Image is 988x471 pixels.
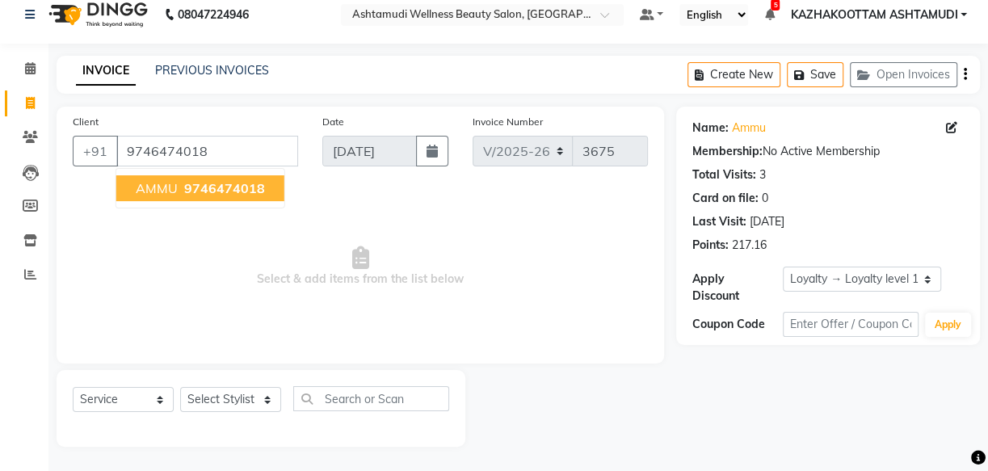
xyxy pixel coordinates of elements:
[73,186,648,347] span: Select & add items from the list below
[759,166,766,183] div: 3
[136,180,178,196] span: AMMU
[322,115,344,129] label: Date
[732,120,766,137] a: Ammu
[692,190,759,207] div: Card on file:
[692,166,756,183] div: Total Visits:
[73,115,99,129] label: Client
[692,120,729,137] div: Name:
[692,237,729,254] div: Points:
[692,143,763,160] div: Membership:
[692,213,746,230] div: Last Visit:
[850,62,957,87] button: Open Invoices
[73,136,118,166] button: +91
[925,313,971,337] button: Apply
[692,143,964,160] div: No Active Membership
[76,57,136,86] a: INVOICE
[790,6,957,23] span: KAZHAKOOTTAM ASHTAMUDI
[687,62,780,87] button: Create New
[293,386,449,411] input: Search or Scan
[184,180,265,196] span: 9746474018
[473,115,543,129] label: Invoice Number
[116,136,298,166] input: Search by Name/Mobile/Email/Code
[750,213,784,230] div: [DATE]
[155,63,269,78] a: PREVIOUS INVOICES
[783,312,919,337] input: Enter Offer / Coupon Code
[732,237,767,254] div: 217.16
[762,190,768,207] div: 0
[787,62,843,87] button: Save
[764,7,774,22] a: 5
[692,316,783,333] div: Coupon Code
[692,271,783,305] div: Apply Discount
